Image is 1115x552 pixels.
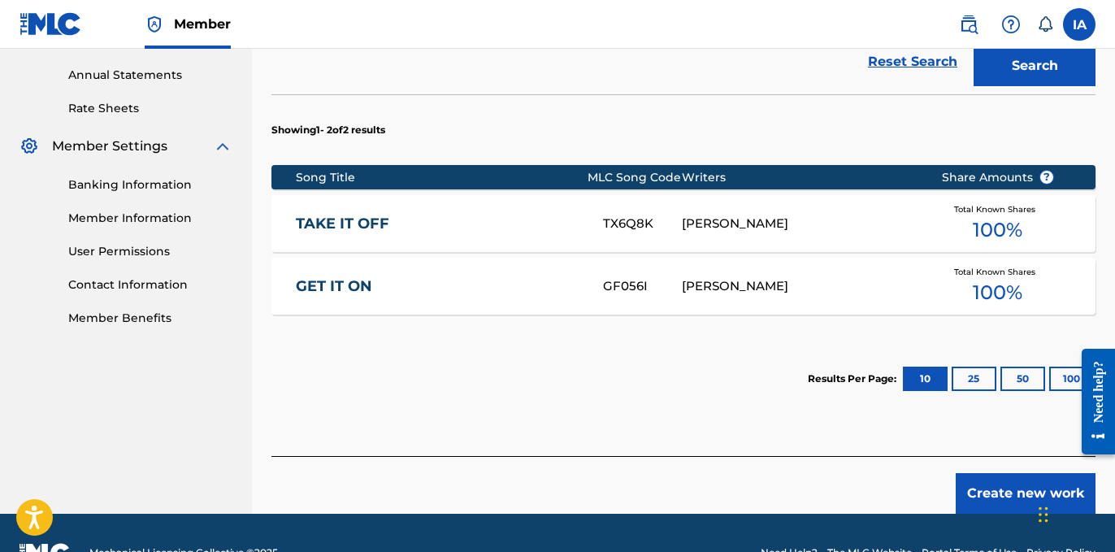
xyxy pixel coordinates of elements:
[1040,171,1053,184] span: ?
[68,176,232,193] a: Banking Information
[174,15,231,33] span: Member
[588,169,682,186] div: MLC Song Code
[20,12,82,36] img: MLC Logo
[68,276,232,293] a: Contact Information
[68,210,232,227] a: Member Information
[956,473,1095,514] button: Create new work
[68,310,232,327] a: Member Benefits
[1049,367,1094,391] button: 100
[296,215,581,233] a: TAKE IT OFF
[973,278,1022,307] span: 100 %
[682,277,917,296] div: [PERSON_NAME]
[603,277,681,296] div: GF056I
[682,169,917,186] div: Writers
[952,8,985,41] a: Public Search
[974,46,1095,86] button: Search
[213,137,232,156] img: expand
[52,137,167,156] span: Member Settings
[68,67,232,84] a: Annual Statements
[682,215,917,233] div: [PERSON_NAME]
[271,123,385,137] p: Showing 1 - 2 of 2 results
[603,215,681,233] div: TX6Q8K
[954,203,1042,215] span: Total Known Shares
[1000,367,1045,391] button: 50
[860,44,965,80] a: Reset Search
[68,100,232,117] a: Rate Sheets
[954,266,1042,278] span: Total Known Shares
[20,137,39,156] img: Member Settings
[296,277,581,296] a: GET IT ON
[808,372,900,386] p: Results Per Page:
[903,367,948,391] button: 10
[959,15,978,34] img: search
[995,8,1027,41] div: Help
[942,169,1054,186] span: Share Amounts
[1069,337,1115,467] iframe: Resource Center
[296,169,588,186] div: Song Title
[68,243,232,260] a: User Permissions
[1063,8,1095,41] div: User Menu
[1001,15,1021,34] img: help
[1034,474,1115,552] iframe: Chat Widget
[1039,490,1048,539] div: Drag
[952,367,996,391] button: 25
[1037,16,1053,33] div: Notifications
[973,215,1022,245] span: 100 %
[145,15,164,34] img: Top Rightsholder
